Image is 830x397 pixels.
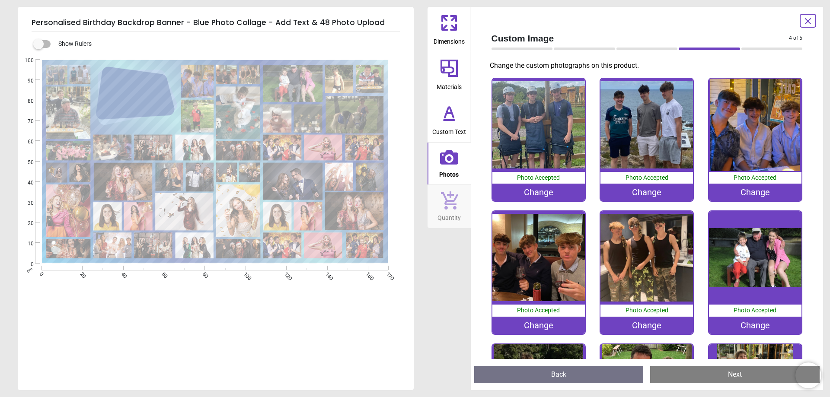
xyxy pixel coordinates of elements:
span: Custom Text [432,124,466,137]
div: Change [709,317,801,334]
span: Photo Accepted [626,307,668,314]
span: 50 [17,159,34,166]
span: 0 [17,261,34,268]
span: 160 [364,271,370,276]
span: Materials [437,79,462,92]
span: Photo Accepted [517,307,560,314]
span: Photo Accepted [626,174,668,181]
div: Change [492,184,585,201]
span: Dimensions [434,33,465,46]
button: Materials [428,52,471,97]
span: cm [25,266,33,273]
span: 80 [201,271,206,276]
span: 10 [17,240,34,248]
span: Custom Image [492,32,789,44]
span: 4 of 5 [789,35,802,42]
span: 60 [17,138,34,146]
span: 40 [119,271,125,276]
span: 120 [282,271,288,276]
button: Back [474,366,644,383]
button: Next [650,366,820,383]
button: Dimensions [428,7,471,52]
span: 60 [160,271,166,276]
span: 20 [17,220,34,227]
span: 30 [17,200,34,207]
div: Show Rulers [38,39,414,49]
span: 80 [17,98,34,105]
span: Quantity [437,210,461,222]
h5: Personalised Birthday Backdrop Banner - Blue Photo Collage - Add Text & 48 Photo Upload [32,14,400,32]
span: 140 [323,271,329,276]
span: Photos [439,166,459,179]
span: Photo Accepted [517,174,560,181]
span: 100 [242,271,247,276]
div: Change [600,184,693,201]
span: 20 [78,271,84,276]
span: 40 [17,179,34,187]
div: Change [492,317,585,334]
span: 70 [17,118,34,125]
div: Change [600,317,693,334]
button: Custom Text [428,97,471,142]
span: 170 [384,271,390,276]
span: 0 [38,271,43,276]
iframe: Brevo live chat [795,362,821,388]
span: Photo Accepted [734,307,776,314]
span: 100 [17,57,34,64]
p: Change the custom photographs on this product. [490,61,810,70]
div: Change [709,184,801,201]
button: Quantity [428,185,471,228]
span: Photo Accepted [734,174,776,181]
span: 90 [17,77,34,85]
button: Photos [428,143,471,185]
